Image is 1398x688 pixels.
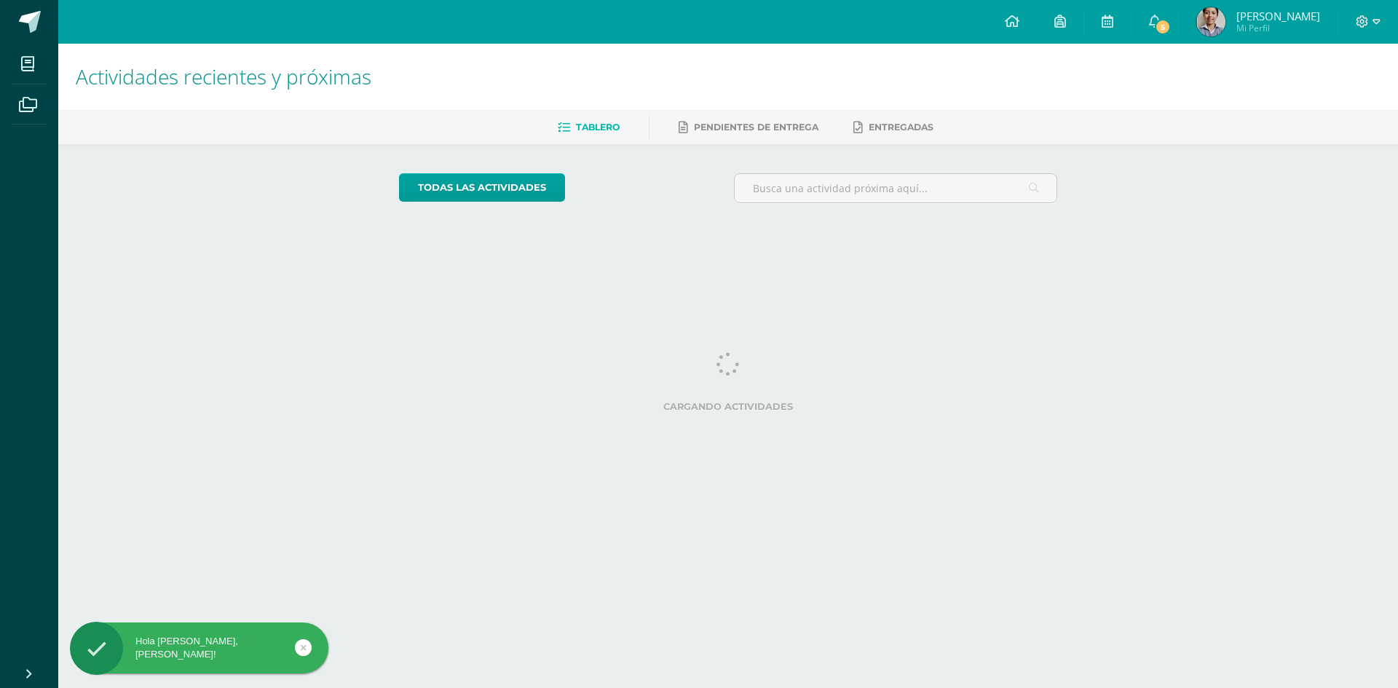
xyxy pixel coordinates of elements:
[853,116,933,139] a: Entregadas
[558,116,620,139] a: Tablero
[694,122,818,133] span: Pendientes de entrega
[399,401,1058,412] label: Cargando actividades
[1196,7,1225,36] img: c7c993653dffdda4c3c1da247eb6d492.png
[399,173,565,202] a: todas las Actividades
[1236,22,1320,34] span: Mi Perfil
[76,63,371,90] span: Actividades recientes y próximas
[70,635,328,661] div: Hola [PERSON_NAME], [PERSON_NAME]!
[576,122,620,133] span: Tablero
[869,122,933,133] span: Entregadas
[1155,19,1171,35] span: 5
[679,116,818,139] a: Pendientes de entrega
[1236,9,1320,23] span: [PERSON_NAME]
[735,174,1057,202] input: Busca una actividad próxima aquí...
